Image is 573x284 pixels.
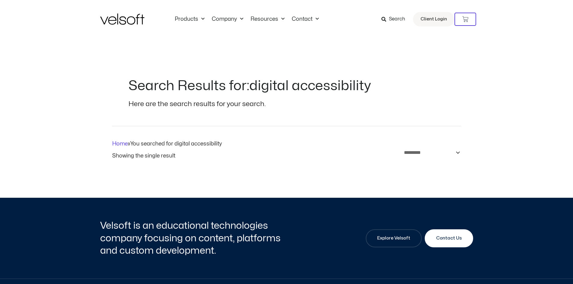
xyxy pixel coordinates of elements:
[112,153,175,159] p: Showing the single result
[400,148,461,157] select: Shop order
[377,235,410,242] span: Explore Velsoft
[128,76,445,96] h1: Search Results for:
[130,141,222,146] span: You searched for digital accessibility
[112,141,128,146] a: Home
[421,15,447,23] span: Client Login
[100,219,285,257] h2: Velsoft is an educational technologies company focusing on content, platforms and custom developm...
[381,14,409,24] a: Search
[249,79,371,93] span: digital accessibility
[436,235,462,242] span: Contact Us
[100,14,144,25] img: Velsoft Training Materials
[413,12,454,26] a: Client Login
[288,16,322,23] a: ContactMenu Toggle
[112,141,222,146] span: »
[247,16,288,23] a: ResourcesMenu Toggle
[128,99,445,110] p: Here are the search results for your search.
[366,229,422,247] a: Explore Velsoft
[425,229,473,247] a: Contact Us
[208,16,247,23] a: CompanyMenu Toggle
[171,16,208,23] a: ProductsMenu Toggle
[389,15,405,23] span: Search
[171,16,322,23] nav: Menu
